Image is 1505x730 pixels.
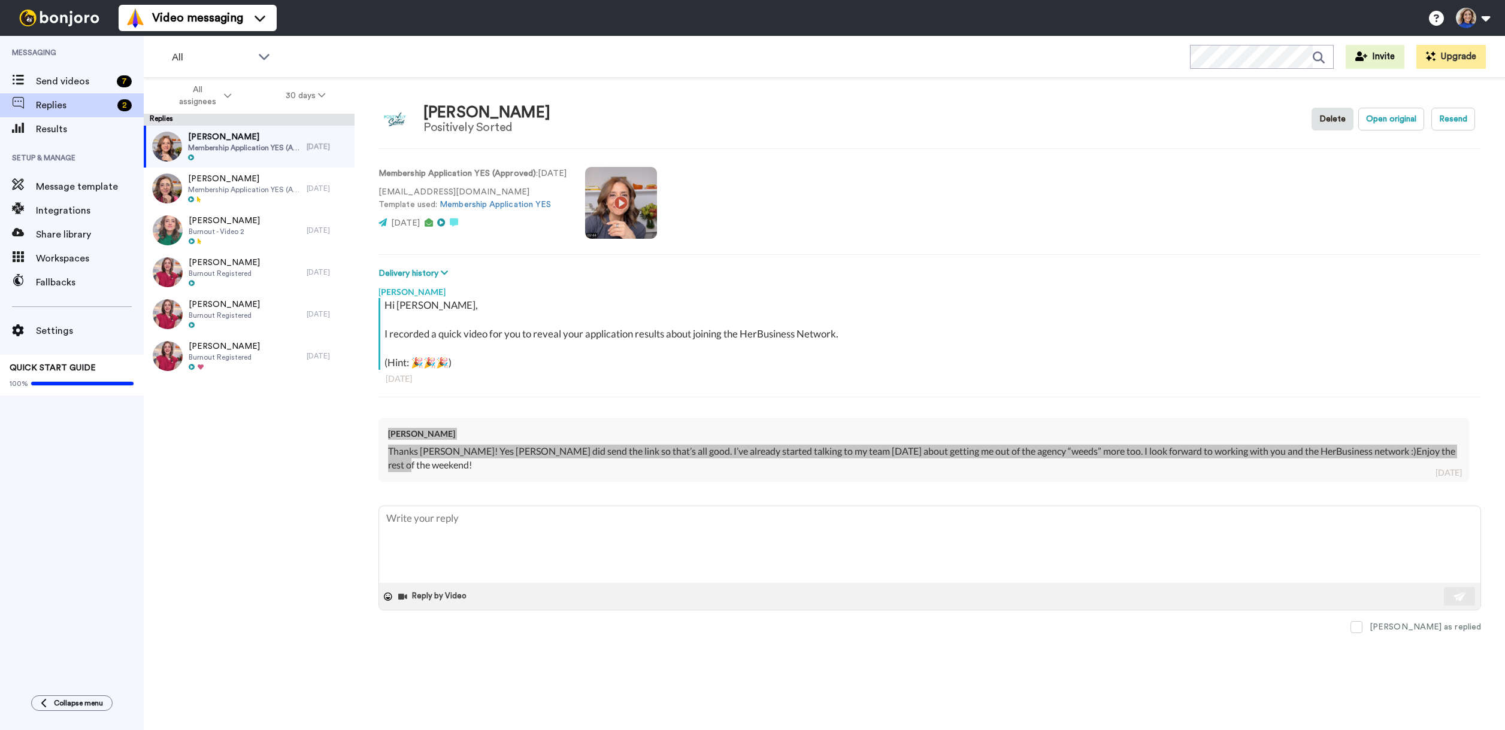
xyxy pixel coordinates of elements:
[117,99,132,111] div: 2
[1358,108,1424,130] button: Open original
[307,309,349,319] div: [DATE]
[117,75,132,87] div: 7
[391,219,420,227] span: [DATE]
[1416,45,1486,69] button: Upgrade
[189,311,260,320] span: Burnout Registered
[378,168,567,180] p: : [DATE]
[173,84,222,108] span: All assignees
[126,8,145,28] img: vm-color.svg
[188,131,301,143] span: [PERSON_NAME]
[1370,621,1481,633] div: [PERSON_NAME] as replied
[189,340,260,352] span: [PERSON_NAME]
[31,695,113,711] button: Collapse menu
[1312,108,1353,130] button: Delete
[36,98,113,112] span: Replies
[36,74,112,89] span: Send videos
[397,588,470,606] button: Reply by Video
[188,173,301,185] span: [PERSON_NAME]
[144,293,355,335] a: [PERSON_NAME]Burnout Registered[DATE]
[36,324,144,338] span: Settings
[423,121,550,134] div: Positively Sorted
[307,226,349,235] div: [DATE]
[378,103,411,136] img: Image of Nerin Chappell
[146,79,259,112] button: All assignees
[36,203,144,218] span: Integrations
[189,269,260,278] span: Burnout Registered
[144,114,355,126] div: Replies
[144,126,355,168] a: [PERSON_NAME]Membership Application YES (Approved)[DATE]
[172,50,252,65] span: All
[307,351,349,361] div: [DATE]
[378,280,1481,298] div: [PERSON_NAME]
[36,227,144,242] span: Share library
[153,257,183,287] img: 143e5fca-e7b0-458f-b449-ced2254251d8-thumb.jpg
[188,185,301,194] span: Membership Application YES (Approved)
[189,227,260,236] span: Burnout - Video 2
[152,10,243,26] span: Video messaging
[36,275,144,290] span: Fallbacks
[189,299,260,311] span: [PERSON_NAME]
[144,251,355,293] a: [PERSON_NAME]Burnout Registered[DATE]
[440,200,551,209] a: Membership Application YES
[1436,467,1462,479] div: [DATE]
[388,445,1459,472] div: Thanks [PERSON_NAME]! Yes [PERSON_NAME] did send the link so that’s all good. I’ve already starte...
[36,122,144,136] span: Results
[378,169,536,178] strong: Membership Application YES (Approved)
[1453,592,1467,601] img: send-white.svg
[54,698,103,708] span: Collapse menu
[152,174,182,203] img: 7cec14ca-356c-4a4d-9760-c1a26ef26749-thumb.jpg
[152,132,182,162] img: d740a9fb-29d3-4b37-b031-4f4ef42f27e0-thumb.jpg
[1346,45,1404,69] button: Invite
[188,143,301,153] span: Membership Application YES (Approved)
[144,209,355,251] a: [PERSON_NAME]Burnout - Video 2[DATE]
[1431,108,1475,130] button: Resend
[423,104,550,121] div: [PERSON_NAME]
[386,373,1474,385] div: [DATE]
[378,186,567,211] p: [EMAIL_ADDRESS][DOMAIN_NAME] Template used:
[14,10,104,26] img: bj-logo-header-white.svg
[259,85,353,107] button: 30 days
[144,335,355,377] a: [PERSON_NAME]Burnout Registered[DATE]
[10,364,96,372] span: QUICK START GUIDE
[36,251,144,266] span: Workspaces
[144,168,355,209] a: [PERSON_NAME]Membership Application YES (Approved)[DATE]
[307,267,349,277] div: [DATE]
[153,215,183,245] img: 41f28700-c28c-4f01-a895-45b362c529cc-thumb.jpg
[384,298,1478,370] div: Hi [PERSON_NAME], I recorded a quick video for you to reveal your application results about joini...
[153,299,183,329] img: 143e5fca-e7b0-458f-b449-ced2254251d8-thumb.jpg
[307,142,349,151] div: [DATE]
[189,257,260,269] span: [PERSON_NAME]
[36,180,144,194] span: Message template
[307,184,349,193] div: [DATE]
[189,352,260,362] span: Burnout Registered
[388,428,1459,440] div: [PERSON_NAME]
[378,267,452,280] button: Delivery history
[189,215,260,227] span: [PERSON_NAME]
[10,379,28,388] span: 100%
[153,341,183,371] img: 143e5fca-e7b0-458f-b449-ced2254251d8-thumb.jpg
